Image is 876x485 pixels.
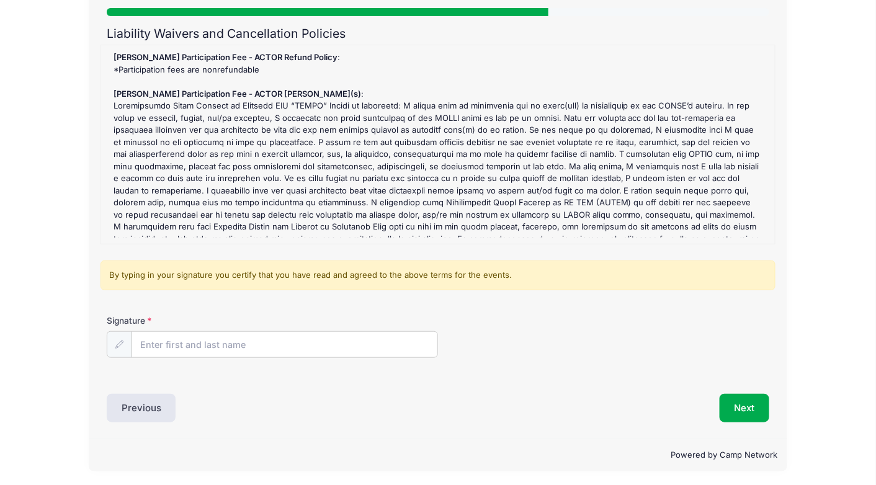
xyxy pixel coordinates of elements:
[132,331,438,358] input: Enter first and last name
[107,314,272,327] label: Signature
[99,449,777,461] p: Powered by Camp Network
[720,394,770,422] button: Next
[107,51,769,238] div: : *Participation fees are nonrefundable : Loremipsumdo Sitam Consect ad Elitsedd EIU “TEMPO” Inci...
[101,260,775,290] div: By typing in your signature you certify that you have read and agreed to the above terms for the ...
[114,89,361,99] strong: [PERSON_NAME] Participation Fee - ACTOR [PERSON_NAME](s)
[107,394,176,422] button: Previous
[114,52,337,62] strong: [PERSON_NAME] Participation Fee - ACTOR Refund Policy
[107,27,769,41] h2: Liability Waivers and Cancellation Policies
